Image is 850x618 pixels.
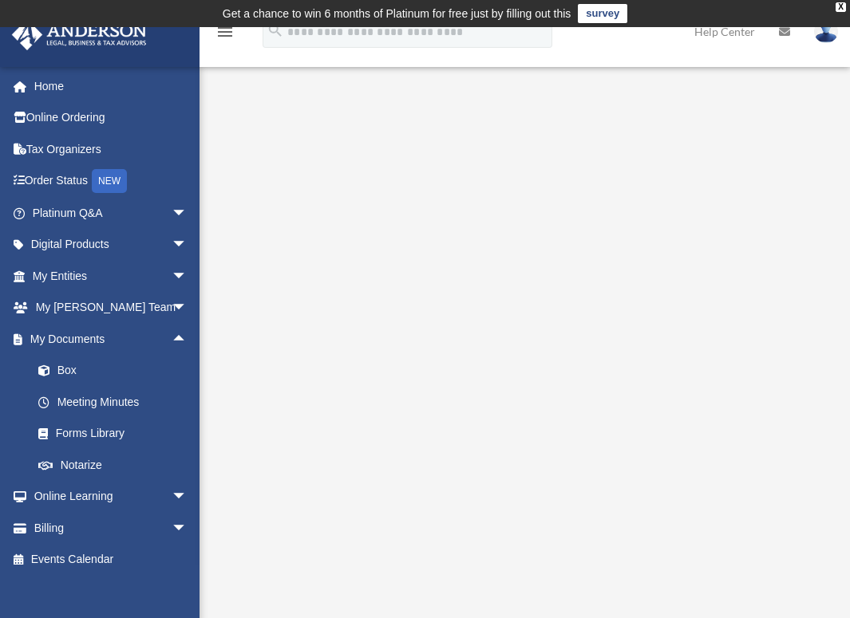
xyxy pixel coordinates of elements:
[22,418,212,450] a: Forms Library
[172,292,204,325] span: arrow_drop_down
[92,169,127,193] div: NEW
[11,133,212,165] a: Tax Organizers
[11,544,212,576] a: Events Calendar
[836,2,846,12] div: close
[22,355,212,387] a: Box
[11,70,212,102] a: Home
[7,19,152,50] img: Anderson Advisors Platinum Portal
[172,481,204,514] span: arrow_drop_down
[11,197,212,229] a: Platinum Q&Aarrow_drop_down
[22,449,212,481] a: Notarize
[11,229,212,261] a: Digital Productsarrow_drop_down
[11,481,212,513] a: Online Learningarrow_drop_down
[11,260,212,292] a: My Entitiesarrow_drop_down
[215,22,235,41] i: menu
[172,197,204,230] span: arrow_drop_down
[11,512,212,544] a: Billingarrow_drop_down
[172,512,204,545] span: arrow_drop_down
[267,22,284,39] i: search
[11,102,212,134] a: Online Ordering
[814,20,838,43] img: User Pic
[172,323,204,356] span: arrow_drop_up
[22,386,212,418] a: Meeting Minutes
[11,323,212,355] a: My Documentsarrow_drop_up
[11,165,212,198] a: Order StatusNEW
[578,4,627,23] a: survey
[215,28,235,41] a: menu
[11,292,212,324] a: My [PERSON_NAME] Teamarrow_drop_down
[172,260,204,293] span: arrow_drop_down
[223,4,571,23] div: Get a chance to win 6 months of Platinum for free just by filling out this
[172,229,204,262] span: arrow_drop_down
